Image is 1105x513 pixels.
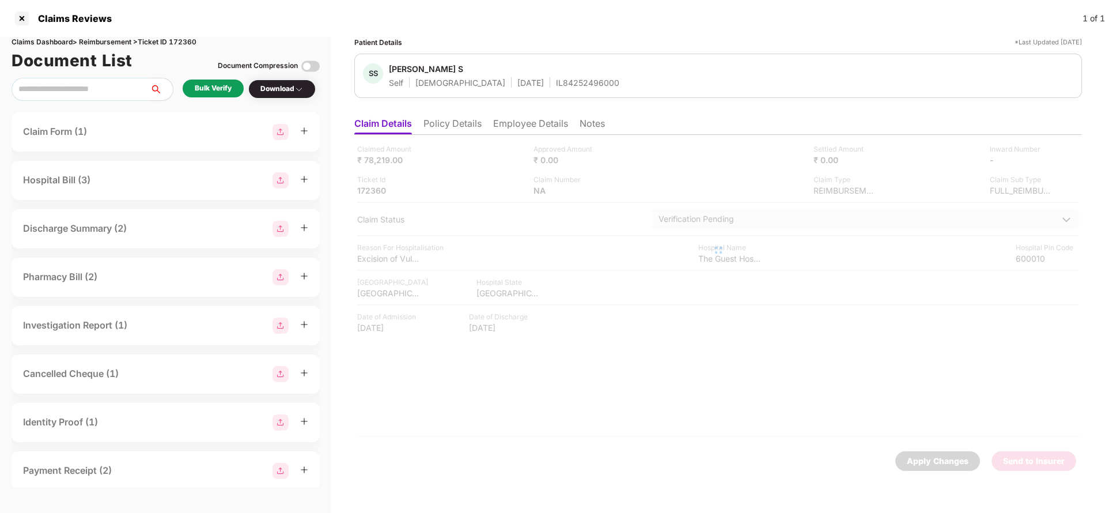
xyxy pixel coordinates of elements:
[389,63,463,74] div: [PERSON_NAME] S
[23,367,119,381] div: Cancelled Cheque (1)
[300,466,308,474] span: plus
[1015,37,1082,48] div: *Last Updated [DATE]
[300,320,308,329] span: plus
[149,85,173,94] span: search
[300,272,308,280] span: plus
[273,366,289,382] img: svg+xml;base64,PHN2ZyBpZD0iR3JvdXBfMjg4MTMiIGRhdGEtbmFtZT0iR3JvdXAgMjg4MTMiIHhtbG5zPSJodHRwOi8vd3...
[273,463,289,479] img: svg+xml;base64,PHN2ZyBpZD0iR3JvdXBfMjg4MTMiIGRhdGEtbmFtZT0iR3JvdXAgMjg4MTMiIHhtbG5zPSJodHRwOi8vd3...
[23,318,127,333] div: Investigation Report (1)
[23,173,90,187] div: Hospital Bill (3)
[389,77,403,88] div: Self
[23,125,87,139] div: Claim Form (1)
[260,84,304,95] div: Download
[300,224,308,232] span: plus
[273,124,289,140] img: svg+xml;base64,PHN2ZyBpZD0iR3JvdXBfMjg4MTMiIGRhdGEtbmFtZT0iR3JvdXAgMjg4MTMiIHhtbG5zPSJodHRwOi8vd3...
[354,118,412,134] li: Claim Details
[517,77,544,88] div: [DATE]
[580,118,605,134] li: Notes
[556,77,619,88] div: IL84252496000
[294,85,304,94] img: svg+xml;base64,PHN2ZyBpZD0iRHJvcGRvd24tMzJ4MzIiIHhtbG5zPSJodHRwOi8vd3d3LnczLm9yZy8yMDAwL3N2ZyIgd2...
[273,414,289,431] img: svg+xml;base64,PHN2ZyBpZD0iR3JvdXBfMjg4MTMiIGRhdGEtbmFtZT0iR3JvdXAgMjg4MTMiIHhtbG5zPSJodHRwOi8vd3...
[23,415,98,429] div: Identity Proof (1)
[12,48,133,73] h1: Document List
[12,37,320,48] div: Claims Dashboard > Reimbursement > Ticket ID 172360
[23,270,97,284] div: Pharmacy Bill (2)
[273,172,289,188] img: svg+xml;base64,PHN2ZyBpZD0iR3JvdXBfMjg4MTMiIGRhdGEtbmFtZT0iR3JvdXAgMjg4MTMiIHhtbG5zPSJodHRwOi8vd3...
[273,221,289,237] img: svg+xml;base64,PHN2ZyBpZD0iR3JvdXBfMjg4MTMiIGRhdGEtbmFtZT0iR3JvdXAgMjg4MTMiIHhtbG5zPSJodHRwOi8vd3...
[300,369,308,377] span: plus
[218,61,298,71] div: Document Compression
[363,63,383,84] div: SS
[273,269,289,285] img: svg+xml;base64,PHN2ZyBpZD0iR3JvdXBfMjg4MTMiIGRhdGEtbmFtZT0iR3JvdXAgMjg4MTMiIHhtbG5zPSJodHRwOi8vd3...
[300,417,308,425] span: plus
[23,463,112,478] div: Payment Receipt (2)
[423,118,482,134] li: Policy Details
[300,175,308,183] span: plus
[23,221,127,236] div: Discharge Summary (2)
[273,318,289,334] img: svg+xml;base64,PHN2ZyBpZD0iR3JvdXBfMjg4MTMiIGRhdGEtbmFtZT0iR3JvdXAgMjg4MTMiIHhtbG5zPSJodHRwOi8vd3...
[300,127,308,135] span: plus
[31,13,112,24] div: Claims Reviews
[493,118,568,134] li: Employee Details
[1083,12,1105,25] div: 1 of 1
[354,37,402,48] div: Patient Details
[301,57,320,76] img: svg+xml;base64,PHN2ZyBpZD0iVG9nZ2xlLTMyeDMyIiB4bWxucz0iaHR0cDovL3d3dy53My5vcmcvMjAwMC9zdmciIHdpZH...
[149,78,173,101] button: search
[195,83,232,94] div: Bulk Verify
[415,77,505,88] div: [DEMOGRAPHIC_DATA]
